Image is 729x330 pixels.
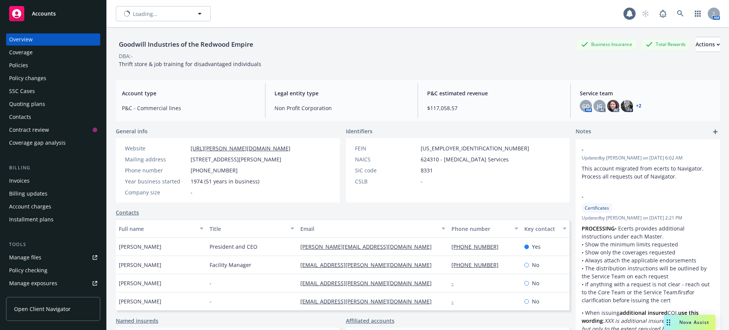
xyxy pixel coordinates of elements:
[6,46,100,58] a: Coverage
[116,208,139,216] a: Contacts
[300,298,438,305] a: [EMAIL_ADDRESS][PERSON_NAME][DOMAIN_NAME]
[191,188,193,196] span: -
[125,166,188,174] div: Phone number
[6,213,100,226] a: Installment plans
[6,98,100,110] a: Quoting plans
[297,219,448,238] button: Email
[6,59,100,71] a: Policies
[451,279,459,287] a: -
[133,10,158,18] span: Loading...
[427,89,561,97] span: P&C estimated revenue
[582,225,615,232] strong: PROCESSING
[122,89,256,97] span: Account type
[9,124,49,136] div: Contract review
[6,241,100,248] div: Tools
[116,219,207,238] button: Full name
[532,243,541,251] span: Yes
[451,225,510,233] div: Phone number
[119,52,133,60] div: DBA: -
[9,72,46,84] div: Policy changes
[6,164,100,172] div: Billing
[521,219,570,238] button: Key contact
[116,317,158,325] a: Named insureds
[6,124,100,136] a: Contract review
[210,279,211,287] span: -
[32,11,56,17] span: Accounts
[210,297,211,305] span: -
[696,37,720,52] button: Actions
[451,298,459,305] a: -
[582,224,714,304] p: • Ecerts provides additional instructions under each Master. • Show the minimum limits requested ...
[6,201,100,213] a: Account charges
[679,319,709,325] span: Nova Assist
[677,289,687,296] em: first
[9,137,66,149] div: Coverage gap analysis
[119,243,161,251] span: [PERSON_NAME]
[6,3,100,24] a: Accounts
[14,305,71,313] span: Open Client Navigator
[578,39,636,49] div: Business Insurance
[9,251,41,264] div: Manage files
[664,315,673,330] div: Drag to move
[191,166,238,174] span: [PHONE_NUMBER]
[122,104,256,112] span: P&C - Commercial lines
[6,290,100,302] a: Manage certificates
[119,225,195,233] div: Full name
[421,177,423,185] span: -
[582,165,705,180] span: This account migrated from ecerts to Navigator. Process all requests out of Navigator.
[427,104,561,112] span: $117,058.57
[9,264,47,276] div: Policy checking
[451,261,505,268] a: [PHONE_NUMBER]
[9,201,51,213] div: Account charges
[125,155,188,163] div: Mailing address
[9,33,33,46] div: Overview
[9,85,35,97] div: SSC Cases
[532,261,539,269] span: No
[275,104,409,112] span: Non Profit Corporation
[421,166,433,174] span: 8331
[9,59,28,71] div: Policies
[582,155,714,161] span: Updated by [PERSON_NAME] on [DATE] 6:02 AM
[582,215,714,221] span: Updated by [PERSON_NAME] on [DATE] 2:21 PM
[532,297,539,305] span: No
[597,102,602,110] span: JG
[580,89,714,97] span: Service team
[9,188,47,200] div: Billing updates
[125,188,188,196] div: Company size
[210,243,257,251] span: President and CEO
[275,89,409,97] span: Legal entity type
[119,297,161,305] span: [PERSON_NAME]
[582,102,590,110] span: GD
[9,111,31,123] div: Contacts
[355,177,418,185] div: CSLB
[673,6,688,21] a: Search
[355,155,418,163] div: NAICS
[6,264,100,276] a: Policy checking
[300,261,438,268] a: [EMAIL_ADDRESS][PERSON_NAME][DOMAIN_NAME]
[6,33,100,46] a: Overview
[6,277,100,289] a: Manage exposures
[620,309,667,316] strong: additional insured
[9,290,59,302] div: Manage certificates
[664,315,715,330] button: Nova Assist
[210,225,286,233] div: Title
[655,6,671,21] a: Report a Bug
[119,279,161,287] span: [PERSON_NAME]
[638,6,653,21] a: Start snowing
[421,155,509,163] span: 624310 - [MEDICAL_DATA] Services
[532,279,539,287] span: No
[607,100,619,112] img: photo
[355,144,418,152] div: FEIN
[116,6,211,21] button: Loading...
[116,39,256,49] div: Goodwill Industries of the Redwood Empire
[621,100,633,112] img: photo
[9,277,57,289] div: Manage exposures
[300,279,438,287] a: [EMAIL_ADDRESS][PERSON_NAME][DOMAIN_NAME]
[642,39,690,49] div: Total Rewards
[9,213,54,226] div: Installment plans
[690,6,705,21] a: Switch app
[636,104,641,108] a: +2
[6,111,100,123] a: Contacts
